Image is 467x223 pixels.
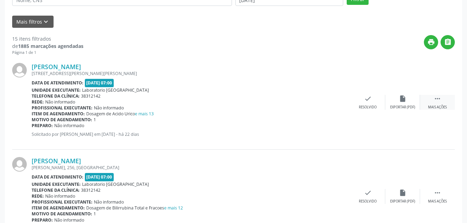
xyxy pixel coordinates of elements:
[86,205,183,211] span: Dosagem de Bilirrubina Total e Fracoes
[32,99,44,105] b: Rede:
[390,105,415,110] div: Exportar (PDF)
[32,165,351,171] div: [PERSON_NAME], 256, [GEOGRAPHIC_DATA]
[32,105,92,111] b: Profissional executante:
[135,111,154,117] a: e mais 13
[364,95,372,102] i: check
[82,181,149,187] span: Laboratorio [GEOGRAPHIC_DATA]
[94,199,124,205] span: Não informado
[32,93,80,99] b: Telefone da clínica:
[32,217,53,223] b: Preparo:
[32,187,80,193] b: Telefone da clínica:
[444,38,452,46] i: 
[81,93,100,99] span: 38312142
[359,199,377,204] div: Resolvido
[12,35,83,42] div: 15 itens filtrados
[94,211,96,217] span: 1
[82,87,149,93] span: Laboratorio [GEOGRAPHIC_DATA]
[427,38,435,46] i: print
[94,105,124,111] span: Não informado
[12,157,27,172] img: img
[32,131,351,137] p: Solicitado por [PERSON_NAME] em [DATE] - há 22 dias
[18,43,83,49] strong: 1885 marcações agendadas
[45,99,75,105] span: Não informado
[54,123,84,129] span: Não informado
[32,211,92,217] b: Motivo de agendamento:
[45,193,75,199] span: Não informado
[424,35,438,49] button: print
[32,111,85,117] b: Item de agendamento:
[32,193,44,199] b: Rede:
[32,80,83,86] b: Data de atendimento:
[164,205,183,211] a: e mais 12
[85,79,114,87] span: [DATE] 07:00
[441,35,455,49] button: 
[32,87,81,93] b: Unidade executante:
[359,105,377,110] div: Resolvido
[399,95,406,102] i: insert_drive_file
[428,199,447,204] div: Mais ações
[32,181,81,187] b: Unidade executante:
[32,123,53,129] b: Preparo:
[434,189,441,197] i: 
[32,117,92,123] b: Motivo de agendamento:
[32,205,85,211] b: Item de agendamento:
[32,71,351,76] div: [STREET_ADDRESS][PERSON_NAME][PERSON_NAME]
[85,173,114,181] span: [DATE] 07:00
[428,105,447,110] div: Mais ações
[86,111,154,117] span: Dosagem de Acido Urico
[399,189,406,197] i: insert_drive_file
[81,187,100,193] span: 38312142
[32,157,81,165] a: [PERSON_NAME]
[54,217,84,223] span: Não informado
[12,42,83,50] div: de
[12,16,54,28] button: Mais filtroskeyboard_arrow_down
[32,63,81,71] a: [PERSON_NAME]
[32,199,92,205] b: Profissional executante:
[32,174,83,180] b: Data de atendimento:
[390,199,415,204] div: Exportar (PDF)
[364,189,372,197] i: check
[12,50,83,56] div: Página 1 de 1
[42,18,50,26] i: keyboard_arrow_down
[12,63,27,77] img: img
[434,95,441,102] i: 
[94,117,96,123] span: 1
